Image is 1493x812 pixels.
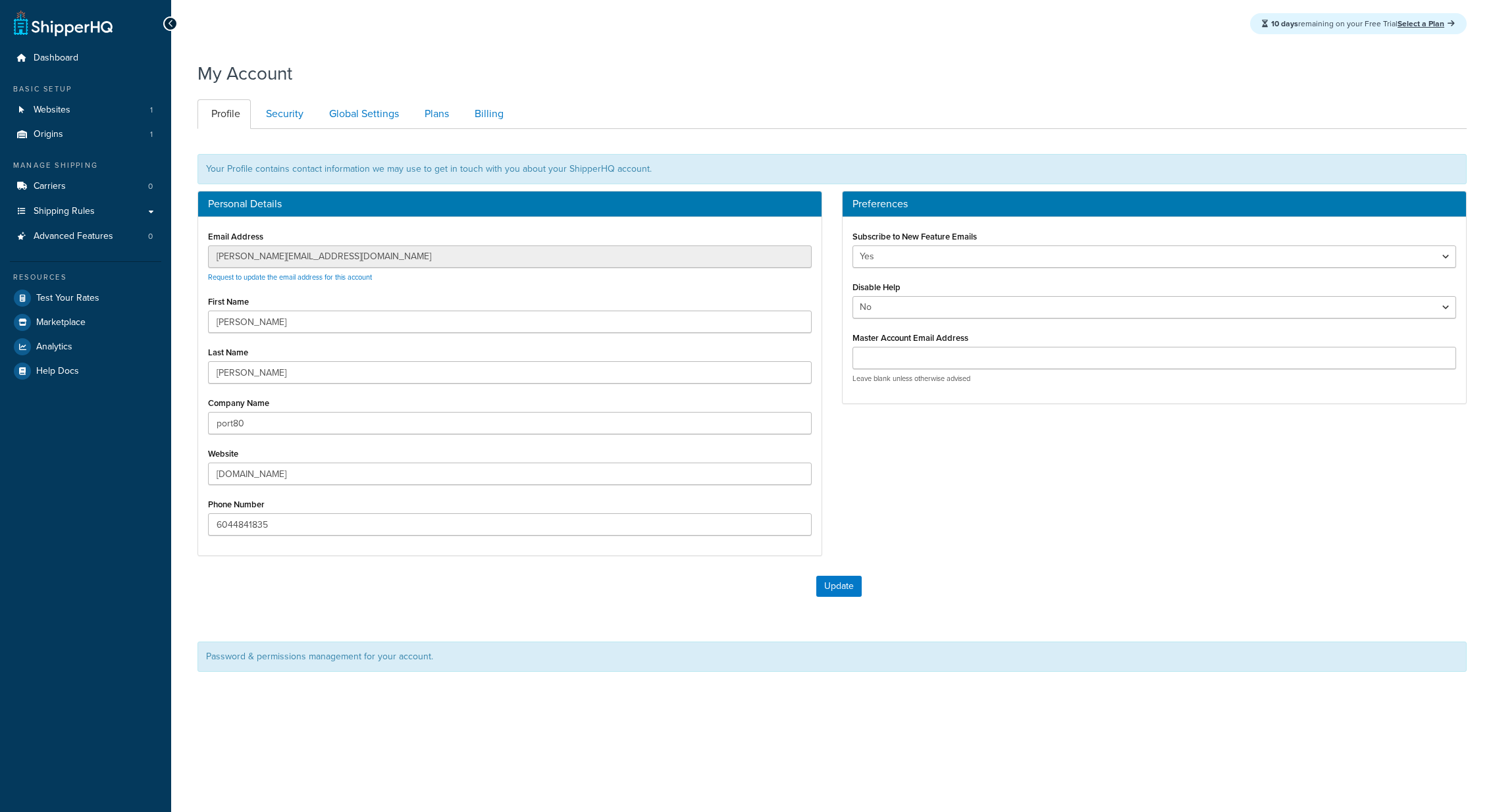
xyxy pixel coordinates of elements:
[10,272,161,283] div: Resources
[208,449,238,459] label: Website
[10,46,161,70] a: Dashboard
[148,231,153,242] span: 0
[10,98,161,122] a: Websites 1
[14,10,113,36] a: ShipperHQ Home
[10,224,161,249] li: Advanced Features
[34,129,63,140] span: Origins
[150,105,153,116] span: 1
[34,53,78,64] span: Dashboard
[461,99,514,129] a: Billing
[852,232,977,241] label: Subscribe to New Feature Emails
[10,311,161,334] a: Marketplace
[411,99,459,129] a: Plans
[197,61,292,86] h1: My Account
[34,206,95,217] span: Shipping Rules
[315,99,409,129] a: Global Settings
[36,293,99,304] span: Test Your Rates
[10,359,161,383] a: Help Docs
[10,286,161,310] a: Test Your Rates
[10,84,161,95] div: Basic Setup
[197,154,1467,184] div: Your Profile contains contact information we may use to get in touch with you about your ShipperH...
[10,335,161,359] a: Analytics
[10,98,161,122] li: Websites
[208,297,249,307] label: First Name
[1398,18,1455,30] a: Select a Plan
[36,366,79,377] span: Help Docs
[10,224,161,249] a: Advanced Features 0
[10,174,161,199] a: Carriers 0
[208,272,372,282] a: Request to update the email address for this account
[208,347,248,357] label: Last Name
[816,576,862,597] button: Update
[852,198,1456,210] h3: Preferences
[148,181,153,192] span: 0
[1271,18,1298,30] strong: 10 days
[10,122,161,147] li: Origins
[852,282,901,292] label: Disable Help
[150,129,153,140] span: 1
[252,99,314,129] a: Security
[852,374,1456,384] p: Leave blank unless otherwise advised
[34,231,113,242] span: Advanced Features
[10,174,161,199] li: Carriers
[36,317,86,328] span: Marketplace
[34,181,66,192] span: Carriers
[34,105,70,116] span: Websites
[208,499,265,509] label: Phone Number
[208,398,269,408] label: Company Name
[10,199,161,224] a: Shipping Rules
[1250,13,1467,34] div: remaining on your Free Trial
[852,333,968,343] label: Master Account Email Address
[197,642,1467,672] div: Password & permissions management for your account.
[10,122,161,147] a: Origins 1
[10,160,161,171] div: Manage Shipping
[36,342,72,353] span: Analytics
[197,99,251,129] a: Profile
[208,232,263,241] label: Email Address
[208,198,812,210] h3: Personal Details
